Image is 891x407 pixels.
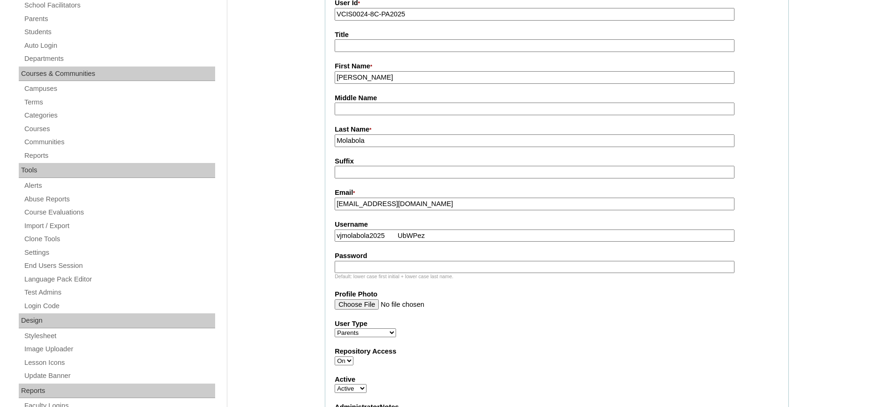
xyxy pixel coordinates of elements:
[23,180,215,192] a: Alerts
[335,319,779,329] label: User Type
[335,375,779,385] label: Active
[23,370,215,382] a: Update Banner
[23,287,215,298] a: Test Admins
[19,67,215,81] div: Courses & Communities
[19,163,215,178] div: Tools
[23,150,215,162] a: Reports
[335,30,779,40] label: Title
[335,61,779,72] label: First Name
[335,347,779,356] label: Repository Access
[335,251,779,261] label: Password
[335,289,779,299] label: Profile Photo
[23,40,215,52] a: Auto Login
[23,123,215,135] a: Courses
[23,193,215,205] a: Abuse Reports
[23,357,215,369] a: Lesson Icons
[335,220,779,229] label: Username
[23,274,215,285] a: Language Pack Editor
[23,343,215,355] a: Image Uploader
[335,125,779,135] label: Last Name
[23,300,215,312] a: Login Code
[23,330,215,342] a: Stylesheet
[23,110,215,121] a: Categories
[23,96,215,108] a: Terms
[335,156,779,166] label: Suffix
[23,136,215,148] a: Communities
[23,233,215,245] a: Clone Tools
[23,220,215,232] a: Import / Export
[335,93,779,103] label: Middle Name
[19,313,215,328] div: Design
[23,83,215,95] a: Campuses
[19,384,215,399] div: Reports
[23,247,215,259] a: Settings
[23,53,215,65] a: Departments
[335,188,779,198] label: Email
[23,207,215,218] a: Course Evaluations
[23,13,215,25] a: Parents
[335,273,779,280] div: Default: lower case first initial + lower case last name.
[23,260,215,272] a: End Users Session
[23,26,215,38] a: Students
